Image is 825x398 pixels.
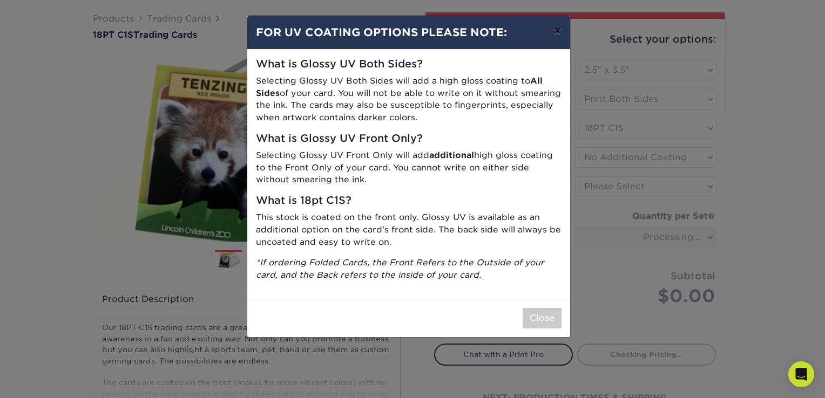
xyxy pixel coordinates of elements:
[523,308,562,328] button: Close
[545,16,570,46] button: ×
[256,58,562,71] h5: What is Glossy UV Both Sides?
[256,75,562,124] p: Selecting Glossy UV Both Sides will add a high gloss coating to of your card. You will not be abl...
[256,211,562,248] p: This stock is coated on the front only. Glossy UV is available as an additional option on the car...
[256,149,562,186] p: Selecting Glossy UV Front Only will add high gloss coating to the Front Only of your card. You ca...
[256,24,562,40] h4: FOR UV COATING OPTIONS PLEASE NOTE:
[256,195,562,207] h5: What is 18pt C1S?
[788,361,814,387] div: Open Intercom Messenger
[256,133,562,145] h5: What is Glossy UV Front Only?
[256,257,544,280] i: *If ordering Folded Cards, the Front Refers to the Outside of your card, and the Back refers to t...
[256,76,543,98] strong: All Sides
[429,150,474,160] strong: additional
